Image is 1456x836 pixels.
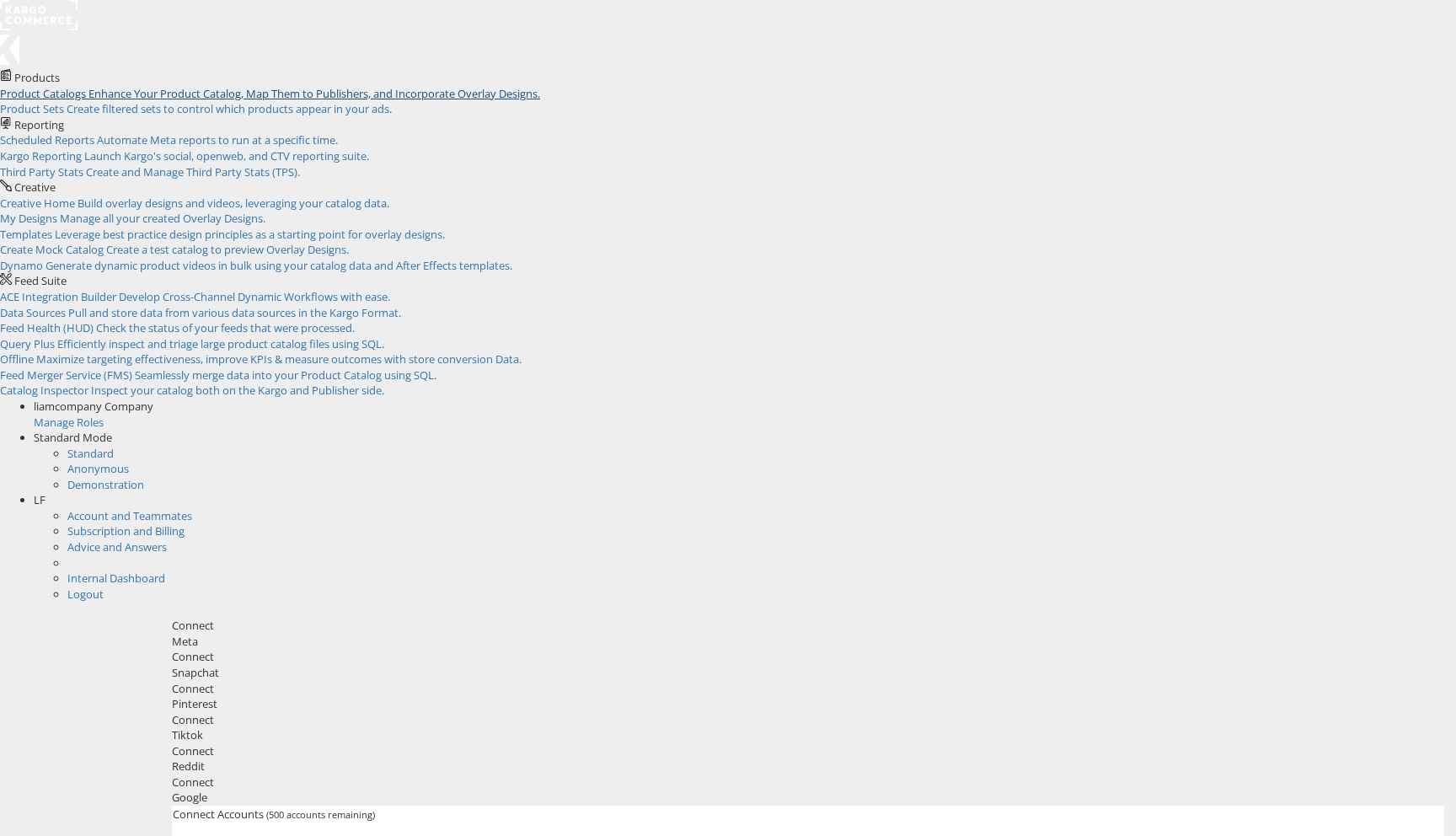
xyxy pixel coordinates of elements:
[172,681,1444,697] div: Connect
[91,383,384,398] span: Inspect your catalog both on the Kargo and Publisher side.
[97,132,338,147] span: Automate Meta reports to run at a specific time.
[67,461,129,476] a: Anonymous
[135,367,436,383] span: Seamlessly merge data into your Product Catalog using SQL.
[172,634,1444,650] div: Meta
[68,305,401,320] span: Pull and store data from various data sources in the Kargo Format.
[67,101,392,116] span: Create filtered sets to control which products appear in your ads.
[67,587,104,602] a: Logout
[86,164,300,180] span: Create and Manage Third Party Stats (TPS).
[57,336,384,351] span: Efficiently inspect and triage large product catalog files using SQL.
[34,492,45,507] span: LF
[14,180,56,195] span: Creative
[36,351,522,367] span: Maximize targeting effectiveness, improve KPIs & measure outcomes with store conversion Data.
[67,508,192,523] a: Account and Teammates
[14,70,60,85] span: Products
[34,399,153,414] span: liamcompany Company
[172,649,1444,665] div: Connect
[84,148,369,163] span: Launch Kargo's social, openweb, and CTV reporting suite.
[172,696,1444,712] div: Pinterest
[172,727,1444,743] div: Tiktok
[14,117,64,132] span: Reporting
[172,758,1444,774] div: Reddit
[60,211,265,226] span: Manage all your created Overlay Designs.
[34,430,112,445] span: Standard Mode
[34,415,104,430] a: Manage Roles
[172,790,1444,806] div: Google
[78,196,389,211] span: Build overlay designs and videos, leveraging your catalog data.
[172,774,1444,790] div: Connect
[67,539,167,555] a: Advice and Answers
[67,446,114,461] a: Standard
[67,523,185,539] a: Subscription and Billing
[67,571,165,586] a: Internal Dashboard
[55,227,445,242] span: Leverage best practice design principles as a starting point for overlay designs.
[172,743,1444,759] div: Connect
[172,665,1444,681] div: Snapchat
[14,273,67,288] span: Feed Suite
[96,320,355,335] span: Check the status of your feeds that were processed.
[88,86,540,101] span: Enhance Your Product Catalog, Map Them to Publishers, and Incorporate Overlay Designs.
[106,242,349,257] span: Create a test catalog to preview Overlay Designs.
[119,289,390,304] span: Develop Cross-Channel Dynamic Workflows with ease.
[172,712,1444,728] div: Connect
[45,258,512,273] span: Generate dynamic product videos in bulk using your catalog data and After Effects templates.
[67,477,144,492] a: Demonstration
[266,808,375,821] span: (500 accounts remaining)
[172,618,1444,634] div: Connect
[173,807,264,822] span: Connect Accounts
